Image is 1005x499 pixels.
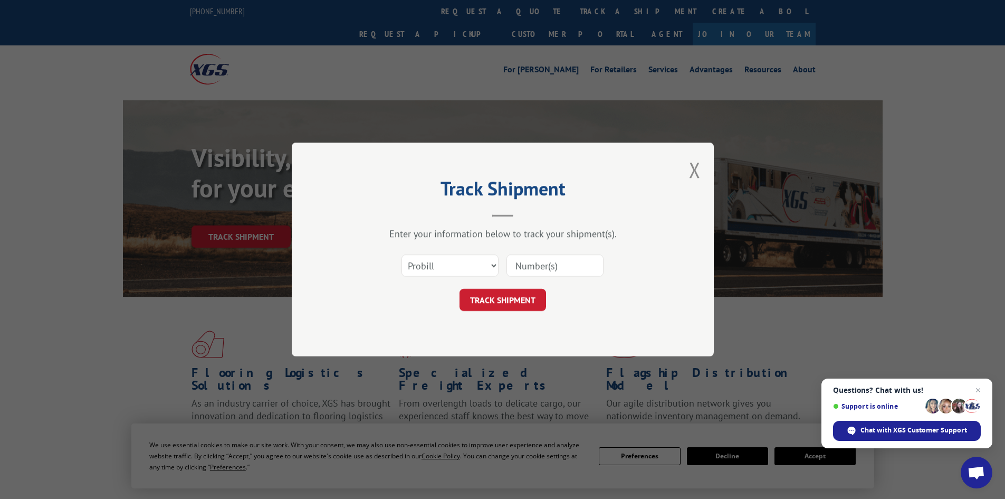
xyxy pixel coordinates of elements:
[833,402,922,410] span: Support is online
[833,386,981,394] span: Questions? Chat with us!
[833,421,981,441] div: Chat with XGS Customer Support
[344,228,661,240] div: Enter your information below to track your shipment(s).
[972,384,984,397] span: Close chat
[689,156,701,184] button: Close modal
[860,426,967,435] span: Chat with XGS Customer Support
[506,255,604,277] input: Number(s)
[344,181,661,201] h2: Track Shipment
[961,457,992,488] div: Open chat
[460,289,546,311] button: TRACK SHIPMENT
